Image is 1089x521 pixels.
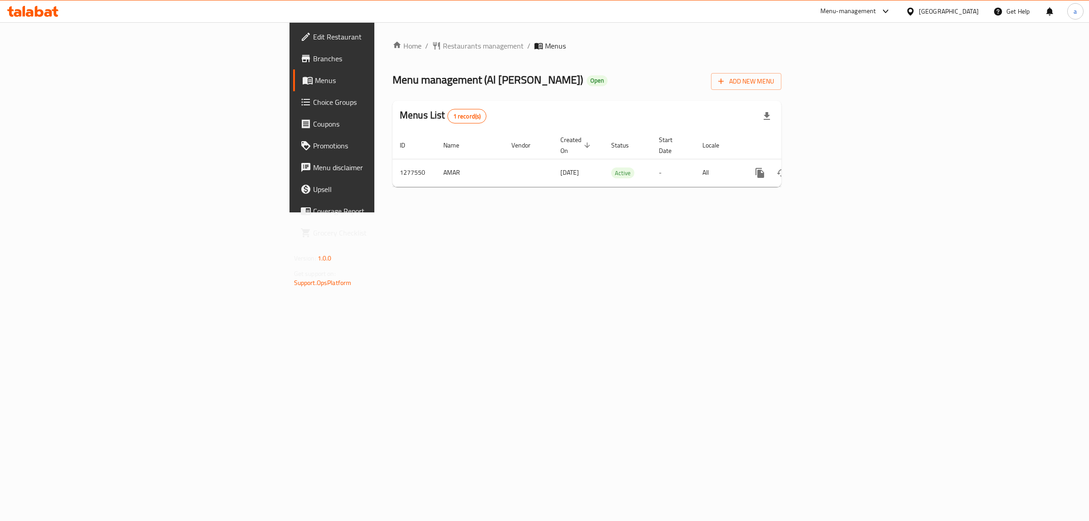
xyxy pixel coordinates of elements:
td: - [652,159,695,187]
table: enhanced table [392,132,844,187]
td: All [695,159,742,187]
a: Choice Groups [293,91,471,113]
span: Coverage Report [313,206,464,216]
li: / [527,40,530,51]
span: 1.0.0 [318,252,332,264]
div: [GEOGRAPHIC_DATA] [919,6,979,16]
span: Upsell [313,184,464,195]
button: Add New Menu [711,73,781,90]
nav: breadcrumb [392,40,781,51]
div: Open [587,75,608,86]
span: Promotions [313,140,464,151]
a: Coverage Report [293,200,471,222]
span: 1 record(s) [448,112,486,121]
span: Branches [313,53,464,64]
a: Menus [293,69,471,91]
a: Edit Restaurant [293,26,471,48]
span: [DATE] [560,167,579,178]
span: Version: [294,252,316,264]
span: Edit Restaurant [313,31,464,42]
span: Locale [702,140,731,151]
span: Add New Menu [718,76,774,87]
span: Status [611,140,641,151]
a: Promotions [293,135,471,157]
span: Menus [545,40,566,51]
h2: Menus List [400,108,486,123]
span: Menus [315,75,464,86]
div: Menu-management [820,6,876,17]
span: Active [611,168,634,178]
button: more [749,162,771,184]
span: Restaurants management [443,40,524,51]
span: Choice Groups [313,97,464,108]
div: Total records count [447,109,487,123]
div: Active [611,167,634,178]
button: Change Status [771,162,793,184]
span: Created On [560,134,593,156]
a: Upsell [293,178,471,200]
a: Restaurants management [432,40,524,51]
span: Grocery Checklist [313,227,464,238]
span: a [1074,6,1077,16]
span: Coupons [313,118,464,129]
a: Branches [293,48,471,69]
span: ID [400,140,417,151]
span: Menu management ( Al [PERSON_NAME] ) [392,69,583,90]
span: Open [587,77,608,84]
a: Support.OpsPlatform [294,277,352,289]
a: Coupons [293,113,471,135]
a: Menu disclaimer [293,157,471,178]
span: Name [443,140,471,151]
div: Export file [756,105,778,127]
th: Actions [742,132,844,159]
span: Get support on: [294,268,336,280]
span: Start Date [659,134,684,156]
a: Grocery Checklist [293,222,471,244]
span: Menu disclaimer [313,162,464,173]
span: Vendor [511,140,542,151]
